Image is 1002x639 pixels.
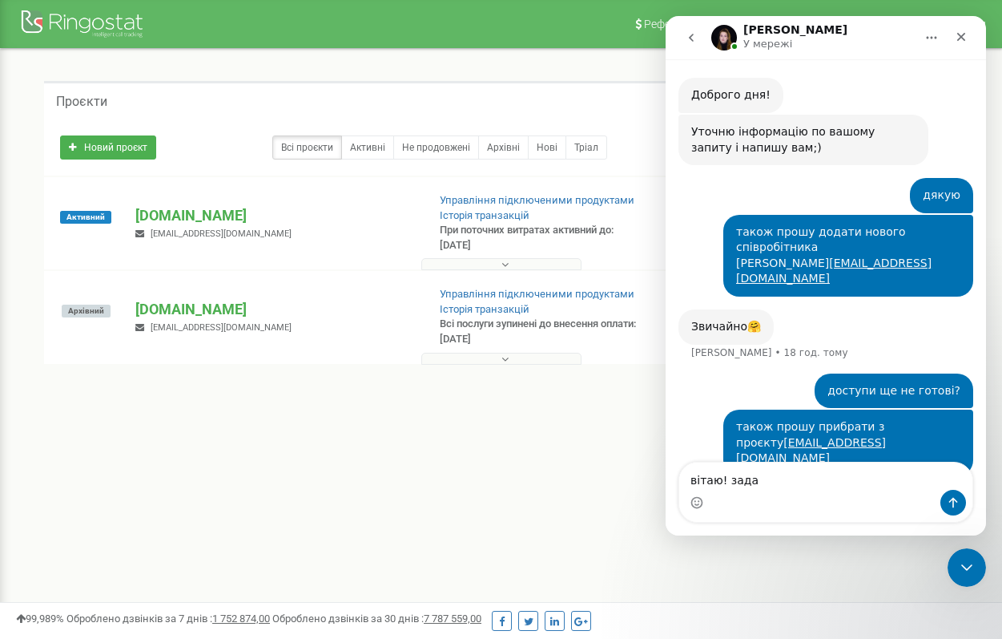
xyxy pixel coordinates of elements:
span: Оброблено дзвінків за 7 днів : [66,613,270,625]
p: [DOMAIN_NAME] [135,299,413,320]
iframe: Intercom live chat [948,548,986,587]
a: Нові [528,135,566,160]
a: Активні [341,135,394,160]
u: 1 752 874,00 [212,613,270,625]
a: Архівні [478,135,529,160]
span: [EMAIL_ADDRESS][DOMAIN_NAME] [151,322,292,333]
a: Новий проєкт [60,135,156,160]
a: Не продовжені [393,135,479,160]
u: 7 787 559,00 [424,613,481,625]
a: Управління підключеними продуктами [440,288,634,300]
span: Реферальна програма [644,18,763,30]
span: Архівний [62,305,111,317]
span: Активний [60,211,111,224]
a: Історія транзакцій [440,303,529,315]
span: Оброблено дзвінків за 30 днів : [272,613,481,625]
a: Управління підключеними продуктами [440,194,634,206]
a: Тріал [565,135,607,160]
p: Всі послуги зупинені до внесення оплати: [DATE] [440,317,642,346]
span: [EMAIL_ADDRESS][DOMAIN_NAME] [151,229,292,239]
span: 99,989% [16,613,64,625]
p: [DOMAIN_NAME] [135,205,413,226]
iframe: Intercom live chat [666,16,986,536]
p: При поточних витратах активний до: [DATE] [440,223,642,253]
h5: Проєкти [56,95,107,109]
a: Всі проєкти [272,135,342,160]
a: Історія транзакцій [440,209,529,221]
